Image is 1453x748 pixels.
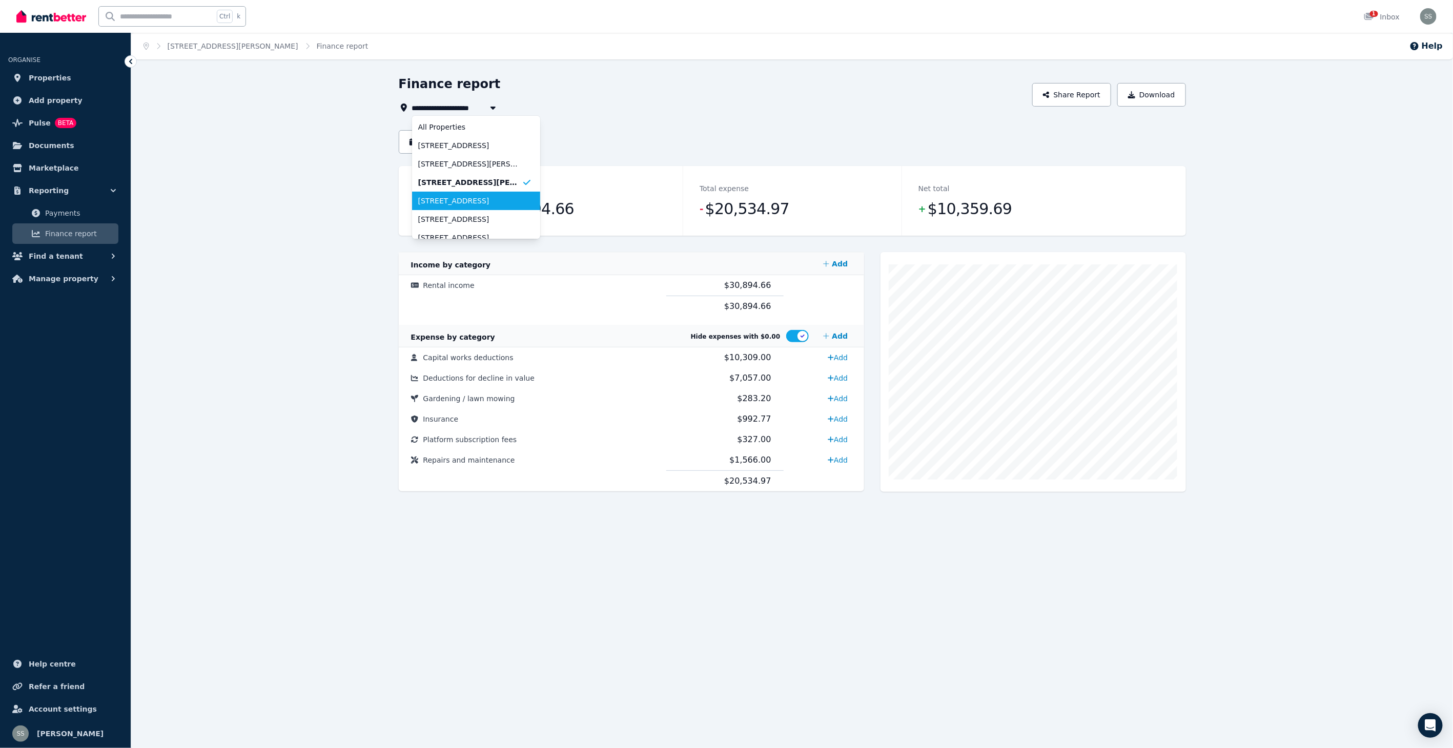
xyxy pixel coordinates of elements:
span: ORGANISE [8,56,40,64]
button: Reporting [8,180,122,201]
span: [STREET_ADDRESS] [418,140,522,151]
span: Properties [29,72,71,84]
span: [STREET_ADDRESS] [418,214,522,224]
button: Download [1117,83,1186,107]
span: $10,309.00 [724,352,771,362]
img: Shiva Sapkota [12,725,29,742]
span: Hide expenses with $0.00 [691,333,780,340]
a: Add property [8,90,122,111]
span: Repairs and maintenance [423,456,515,464]
span: $20,534.97 [705,199,789,219]
span: Pulse [29,117,51,129]
a: Account settings [8,699,122,719]
div: Open Intercom Messenger [1418,713,1443,738]
span: + [918,202,926,216]
span: All Properties [418,122,522,132]
dt: Total expense [700,182,749,195]
a: [STREET_ADDRESS][PERSON_NAME] [168,42,298,50]
span: k [237,12,240,20]
span: $10,359.69 [928,199,1012,219]
button: Help [1409,40,1443,52]
span: $7,057.00 [729,373,771,383]
span: 1 [1370,11,1378,17]
span: Manage property [29,273,98,285]
a: Add [824,390,852,407]
span: Reporting [29,184,69,197]
span: Platform subscription fees [423,435,517,444]
span: $20,534.97 [724,476,771,486]
span: Gardening / lawn mowing [423,394,515,403]
img: RentBetter [16,9,86,24]
span: BETA [55,118,76,128]
button: Find a tenant [8,246,122,266]
a: Add [824,431,852,448]
span: Help centre [29,658,76,670]
button: Date filter [399,130,467,154]
span: Find a tenant [29,250,83,262]
span: $327.00 [738,434,771,444]
a: Documents [8,135,122,156]
img: Shiva Sapkota [1420,8,1437,25]
a: Add [819,326,852,346]
span: Deductions for decline in value [423,374,535,382]
span: - [700,202,703,216]
h1: Finance report [399,76,501,92]
a: Marketplace [8,158,122,178]
a: Properties [8,68,122,88]
a: Add [824,452,852,468]
span: Rental income [423,281,475,289]
span: [STREET_ADDRESS][PERSON_NAME][PERSON_NAME] [418,159,522,169]
span: Marketplace [29,162,78,174]
span: Documents [29,139,74,152]
a: PulseBETA [8,113,122,133]
span: Refer a friend [29,680,85,693]
span: Capital works deductions [423,354,514,362]
a: Add [824,370,852,386]
a: Add [824,349,852,366]
span: [STREET_ADDRESS] [418,196,522,206]
span: Ctrl [217,10,233,23]
span: $30,894.66 [724,280,771,290]
nav: Breadcrumb [131,33,380,59]
span: $30,894.66 [724,301,771,311]
a: Finance report [12,223,118,244]
a: Refer a friend [8,676,122,697]
button: Manage property [8,268,122,289]
span: [STREET_ADDRESS][PERSON_NAME] [418,177,522,188]
span: $992.77 [738,414,771,424]
dt: Net total [918,182,950,195]
a: Payments [12,203,118,223]
span: Add property [29,94,83,107]
span: Finance report [45,227,114,240]
div: Inbox [1364,12,1400,22]
a: Finance report [317,42,369,50]
span: Income by category [411,261,491,269]
span: $1,566.00 [729,455,771,465]
span: $283.20 [738,393,771,403]
a: Add [819,254,852,274]
span: [STREET_ADDRESS] [418,233,522,243]
a: Add [824,411,852,427]
span: Payments [45,207,114,219]
button: Share Report [1032,83,1111,107]
span: Insurance [423,415,459,423]
span: Account settings [29,703,97,715]
a: Help centre [8,654,122,674]
span: Expense by category [411,333,495,341]
span: [PERSON_NAME] [37,728,104,740]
